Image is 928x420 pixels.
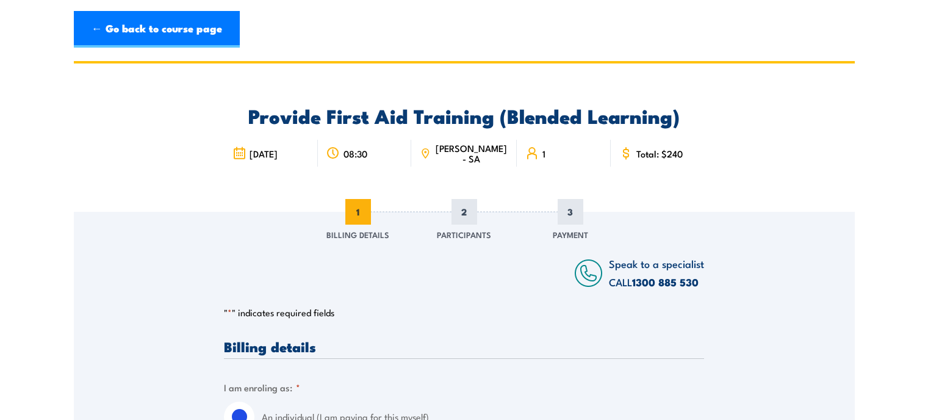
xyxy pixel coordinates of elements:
[636,148,683,159] span: Total: $240
[224,380,300,394] legend: I am enroling as:
[344,148,367,159] span: 08:30
[250,148,278,159] span: [DATE]
[434,143,508,164] span: [PERSON_NAME] - SA
[224,339,704,353] h3: Billing details
[542,148,545,159] span: 1
[451,199,477,225] span: 2
[632,274,699,290] a: 1300 885 530
[553,228,588,241] span: Payment
[609,256,704,289] span: Speak to a specialist CALL
[345,199,371,225] span: 1
[224,107,704,124] h2: Provide First Aid Training (Blended Learning)
[326,228,389,241] span: Billing Details
[437,228,491,241] span: Participants
[74,11,240,48] a: ← Go back to course page
[224,306,704,319] p: " " indicates required fields
[558,199,583,225] span: 3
